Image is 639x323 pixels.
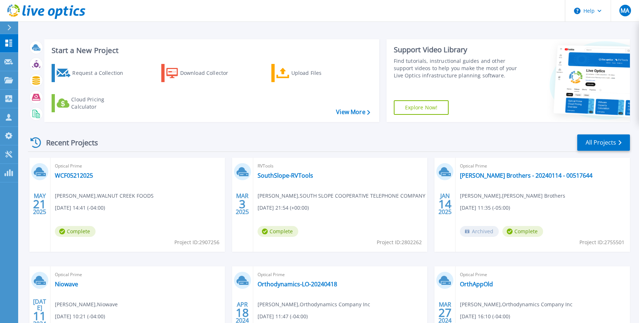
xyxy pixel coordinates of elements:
[72,66,130,80] div: Request a Collection
[235,191,249,217] div: MAR 2025
[460,192,565,200] span: [PERSON_NAME] , [PERSON_NAME] Brothers
[33,313,46,319] span: 11
[502,226,543,237] span: Complete
[394,45,517,54] div: Support Video Library
[258,192,425,200] span: [PERSON_NAME] , SOUTH SLOPE COOPERATIVE TELEPHONE COMPANY
[258,300,370,308] span: [PERSON_NAME] , Orthodynamics Company Inc
[258,204,309,212] span: [DATE] 21:54 (+00:00)
[438,191,452,217] div: JAN 2025
[55,280,78,288] a: Niowave
[258,226,298,237] span: Complete
[377,238,422,246] span: Project ID: 2802262
[55,204,105,212] span: [DATE] 14:41 (-04:00)
[258,280,337,288] a: Orthodynamics-LO-20240418
[55,162,221,170] span: Optical Prime
[71,96,129,110] div: Cloud Pricing Calculator
[55,271,221,279] span: Optical Prime
[258,312,308,320] span: [DATE] 11:47 (-04:00)
[460,172,593,179] a: [PERSON_NAME] Brothers - 20240114 - 00517644
[271,64,352,82] a: Upload Files
[577,134,630,151] a: All Projects
[33,201,46,207] span: 21
[28,134,108,152] div: Recent Projects
[55,192,154,200] span: [PERSON_NAME] , WALNUT CREEK FOODS
[180,66,238,80] div: Download Collector
[55,312,105,320] span: [DATE] 10:21 (-04:00)
[460,204,510,212] span: [DATE] 11:35 (-05:00)
[161,64,242,82] a: Download Collector
[438,310,452,316] span: 27
[460,312,510,320] span: [DATE] 16:10 (-04:00)
[460,300,573,308] span: [PERSON_NAME] , Orthodynamics Company Inc
[236,310,249,316] span: 18
[55,172,93,179] a: WCF05212025
[258,172,313,179] a: SouthSlope-RVTools
[33,191,46,217] div: MAY 2025
[460,226,499,237] span: Archived
[460,162,626,170] span: Optical Prime
[460,271,626,279] span: Optical Prime
[258,271,423,279] span: Optical Prime
[460,280,493,288] a: OrthAppOld
[336,109,370,116] a: View More
[394,100,449,115] a: Explore Now!
[291,66,349,80] div: Upload Files
[239,201,246,207] span: 3
[55,226,96,237] span: Complete
[55,300,118,308] span: [PERSON_NAME] , Niowave
[620,8,629,13] span: MA
[258,162,423,170] span: RVTools
[579,238,624,246] span: Project ID: 2755501
[174,238,219,246] span: Project ID: 2907256
[52,94,133,112] a: Cloud Pricing Calculator
[52,64,133,82] a: Request a Collection
[52,47,370,54] h3: Start a New Project
[394,57,517,79] div: Find tutorials, instructional guides and other support videos to help you make the most of your L...
[438,201,452,207] span: 14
